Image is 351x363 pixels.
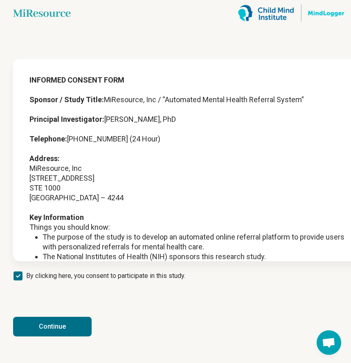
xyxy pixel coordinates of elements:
li: The purpose of the study is to develop an automated online referral platform to provide users wit... [43,232,348,252]
li: The National Institutes of Health (NIH) sponsors this research study. [43,252,348,262]
p: Things you should know: [29,222,348,232]
strong: INFORMED CONSENT FORM [29,76,124,84]
p: MiResource, Inc / “Automated Mental Health Referral System” [29,95,348,105]
strong: Principal Investigator: [29,115,104,123]
span: By clicking here, you consent to participate in this study. [26,271,185,281]
p: MiResource, Inc [STREET_ADDRESS] STE 1000 [GEOGRAPHIC_DATA] – 4244 [29,154,348,203]
p: [PERSON_NAME], PhD [29,114,348,124]
strong: Sponsor / Study Title: [29,95,104,104]
strong: Key Information [29,213,84,222]
strong: Telephone: [29,134,67,143]
strong: Address: [29,154,60,163]
div: Open chat [317,330,341,355]
button: Continue [13,317,92,336]
p: [PHONE_NUMBER] (24 Hour) [29,134,348,144]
